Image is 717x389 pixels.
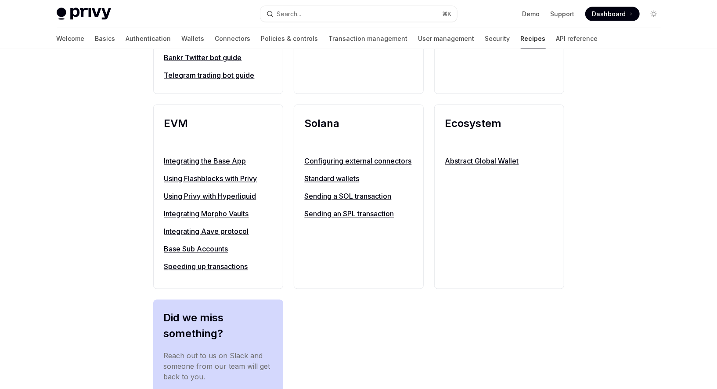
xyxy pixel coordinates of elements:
a: Support [551,10,575,18]
a: Configuring external connectors [305,156,413,167]
a: Telegram trading bot guide [164,70,272,80]
a: Demo [522,10,540,18]
a: Integrating Aave protocol [164,226,272,237]
h2: EVM [164,116,272,147]
h2: Did we miss something? [164,310,273,342]
a: Using Privy with Hyperliquid [164,191,272,202]
img: light logo [57,8,111,20]
a: Bankr Twitter bot guide [164,52,272,63]
a: Dashboard [585,7,640,21]
a: Security [485,28,510,49]
a: Authentication [126,28,171,49]
a: Integrating the Base App [164,156,272,167]
a: Using Flashblocks with Privy [164,174,272,184]
a: Policies & controls [261,28,318,49]
span: ⌘ K [443,11,452,18]
h2: Ecosystem [445,116,553,147]
a: User management [418,28,475,49]
a: Recipes [521,28,546,49]
a: API reference [556,28,598,49]
a: Sending an SPL transaction [305,209,413,219]
h2: Solana [305,116,413,147]
div: Search... [277,9,302,19]
a: Basics [95,28,115,49]
a: Transaction management [329,28,408,49]
a: Sending a SOL transaction [305,191,413,202]
a: Speeding up transactions [164,262,272,272]
button: Toggle dark mode [647,7,661,21]
span: Dashboard [592,10,626,18]
a: Abstract Global Wallet [445,156,553,167]
a: Standard wallets [305,174,413,184]
a: Base Sub Accounts [164,244,272,254]
a: Welcome [57,28,85,49]
a: Integrating Morpho Vaults [164,209,272,219]
button: Search...⌘K [260,6,457,22]
a: Connectors [215,28,251,49]
a: Wallets [182,28,205,49]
